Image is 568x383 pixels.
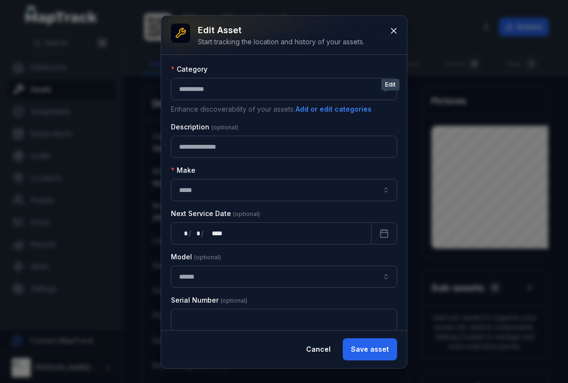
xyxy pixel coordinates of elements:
[171,209,260,218] label: Next Service Date
[171,166,195,175] label: Make
[198,24,364,37] h3: Edit asset
[171,295,247,305] label: Serial Number
[298,338,339,360] button: Cancel
[205,229,223,238] div: year,
[171,252,221,262] label: Model
[171,266,397,288] input: asset-edit:cf[15485646-641d-4018-a890-10f5a66d77ec]-label
[171,179,397,201] input: asset-edit:cf[9e2fc107-2520-4a87-af5f-f70990c66785]-label
[171,64,207,74] label: Category
[295,104,372,115] button: Add or edit categories
[343,338,397,360] button: Save asset
[381,79,400,90] span: Edit
[171,104,397,115] p: Enhance discoverability of your assets.
[192,229,202,238] div: month,
[179,229,189,238] div: day,
[371,222,397,244] button: Calendar
[198,37,364,47] div: Start tracking the location and history of your assets.
[189,229,192,238] div: /
[201,229,205,238] div: /
[171,122,238,132] label: Description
